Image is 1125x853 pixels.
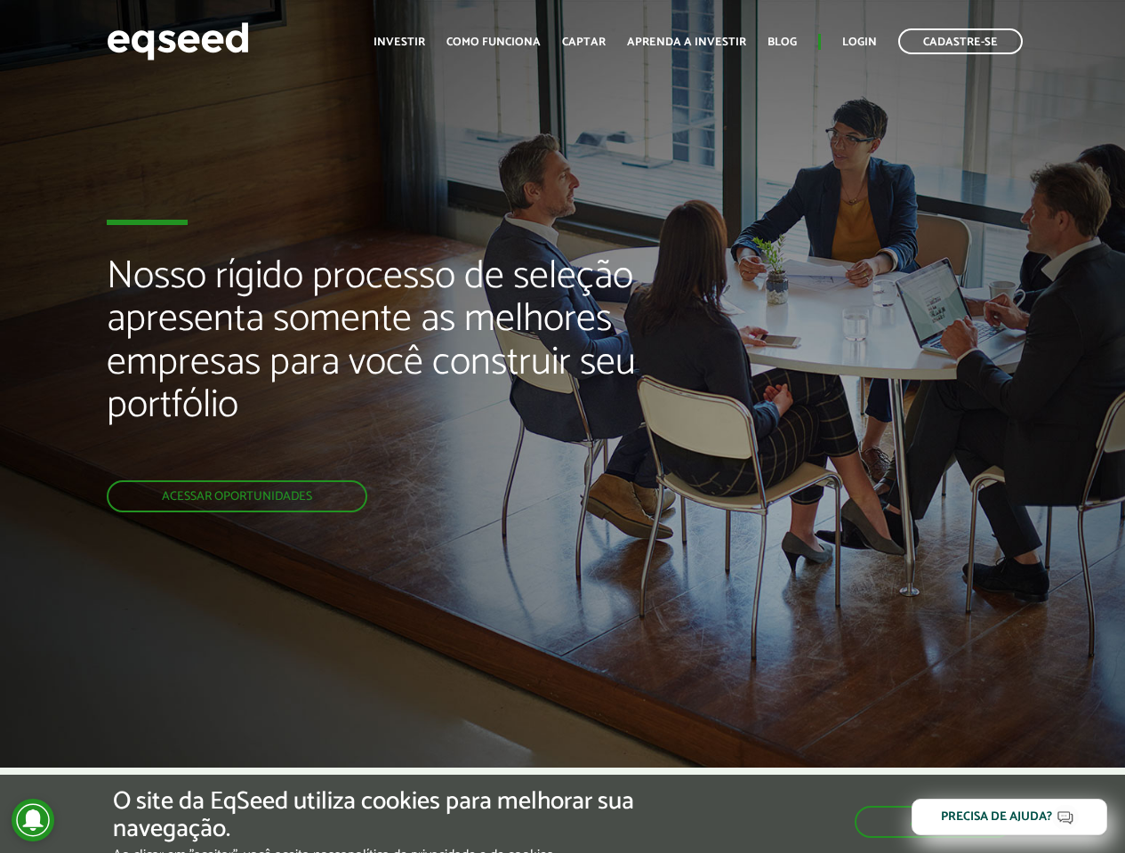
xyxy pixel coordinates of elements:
[107,255,643,481] h2: Nosso rígido processo de seleção apresenta somente as melhores empresas para você construir seu p...
[113,788,653,843] h5: O site da EqSeed utiliza cookies para melhorar sua navegação.
[446,36,541,48] a: Como funciona
[107,18,249,65] img: EqSeed
[842,36,877,48] a: Login
[107,480,367,512] a: Acessar oportunidades
[767,36,797,48] a: Blog
[562,36,606,48] a: Captar
[898,28,1023,54] a: Cadastre-se
[627,36,746,48] a: Aprenda a investir
[374,36,425,48] a: Investir
[855,806,1013,838] button: Aceitar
